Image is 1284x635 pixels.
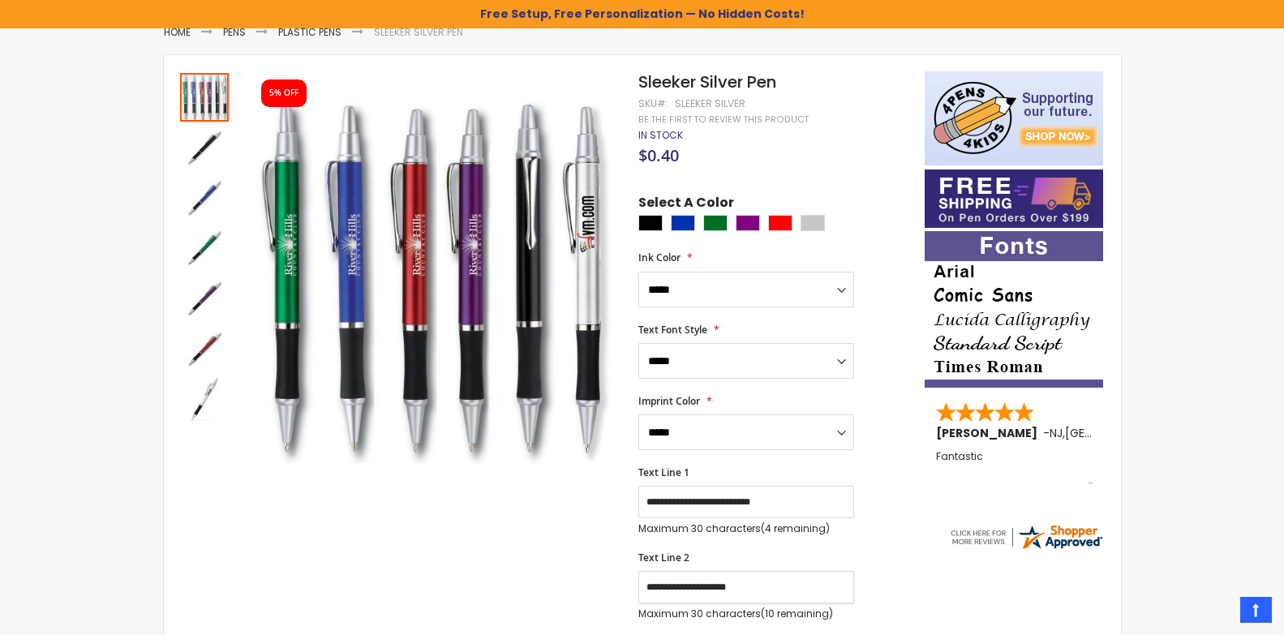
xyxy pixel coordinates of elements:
[223,25,246,39] a: Pens
[180,122,230,172] div: Sleeker Silver Pen
[1065,425,1184,441] span: [GEOGRAPHIC_DATA]
[638,97,668,110] strong: SKU
[936,451,1093,486] div: Fantastic
[180,222,230,272] div: Sleeker Silver Pen
[638,114,809,126] a: Be the first to review this product
[180,323,230,373] div: Sleeker Silver Pen
[638,144,679,166] span: $0.40
[768,215,792,231] div: Red
[180,224,229,272] img: Sleeker Silver Pen
[247,95,617,466] img: Sleeker Silver Pen
[638,522,854,535] p: Maximum 30 characters
[675,97,745,110] div: Sleeker Silver
[925,169,1103,228] img: Free shipping on orders over $199
[180,272,230,323] div: Sleeker Silver Pen
[269,88,298,99] div: 5% OFF
[180,174,229,222] img: Sleeker Silver Pen
[180,71,230,122] div: Sleeker Silver Pen
[180,172,230,222] div: Sleeker Silver Pen
[638,607,854,620] p: Maximum 30 characters
[638,194,734,216] span: Select A Color
[638,551,689,564] span: Text Line 2
[638,71,776,93] span: Sleeker Silver Pen
[703,215,728,231] div: Green
[180,274,229,323] img: Sleeker Silver Pen
[925,71,1103,165] img: 4pens 4 kids
[164,25,191,39] a: Home
[638,129,683,142] div: Availability
[761,607,833,620] span: (10 remaining)
[638,394,700,408] span: Imprint Color
[638,466,689,479] span: Text Line 1
[1043,425,1184,441] span: - ,
[180,373,229,423] div: Sleeker Silver Pen
[180,324,229,373] img: Sleeker Silver Pen
[638,215,663,231] div: Black
[374,26,463,39] li: Sleeker Silver Pen
[180,123,229,172] img: Sleeker Silver Pen
[1050,425,1063,441] span: NJ
[180,375,229,423] img: Sleeker Silver Pen
[278,25,341,39] a: Plastic Pens
[638,251,681,264] span: Ink Color
[801,215,825,231] div: Silver
[638,128,683,142] span: In stock
[638,323,707,337] span: Text Font Style
[671,215,695,231] div: Blue
[936,425,1043,441] span: [PERSON_NAME]
[761,521,830,535] span: (4 remaining)
[925,231,1103,388] img: font-personalization-examples
[736,215,760,231] div: Purple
